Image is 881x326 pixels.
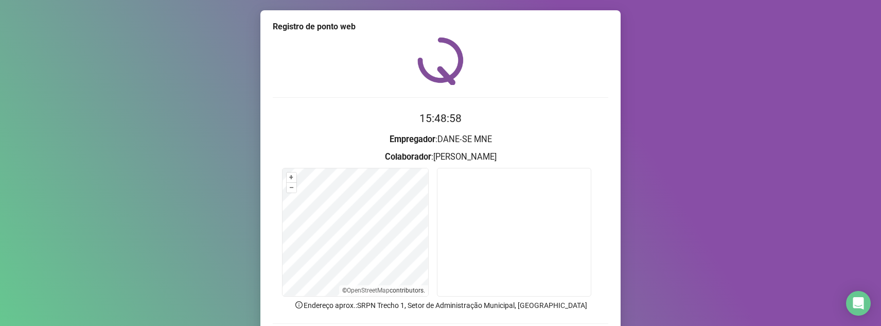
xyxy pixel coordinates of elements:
li: © contributors. [342,287,425,294]
div: Open Intercom Messenger [846,291,871,316]
h3: : DANE-SE MNE [273,133,608,146]
h3: : [PERSON_NAME] [273,150,608,164]
p: Endereço aprox. : SRPN Trecho 1, Setor de Administração Municipal, [GEOGRAPHIC_DATA] [273,300,608,311]
time: 15:48:58 [419,112,462,125]
div: Registro de ponto web [273,21,608,33]
img: QRPoint [417,37,464,85]
strong: Colaborador [385,152,431,162]
span: info-circle [294,300,304,310]
strong: Empregador [390,134,435,144]
button: + [287,173,296,182]
button: – [287,183,296,193]
a: OpenStreetMap [347,287,390,294]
